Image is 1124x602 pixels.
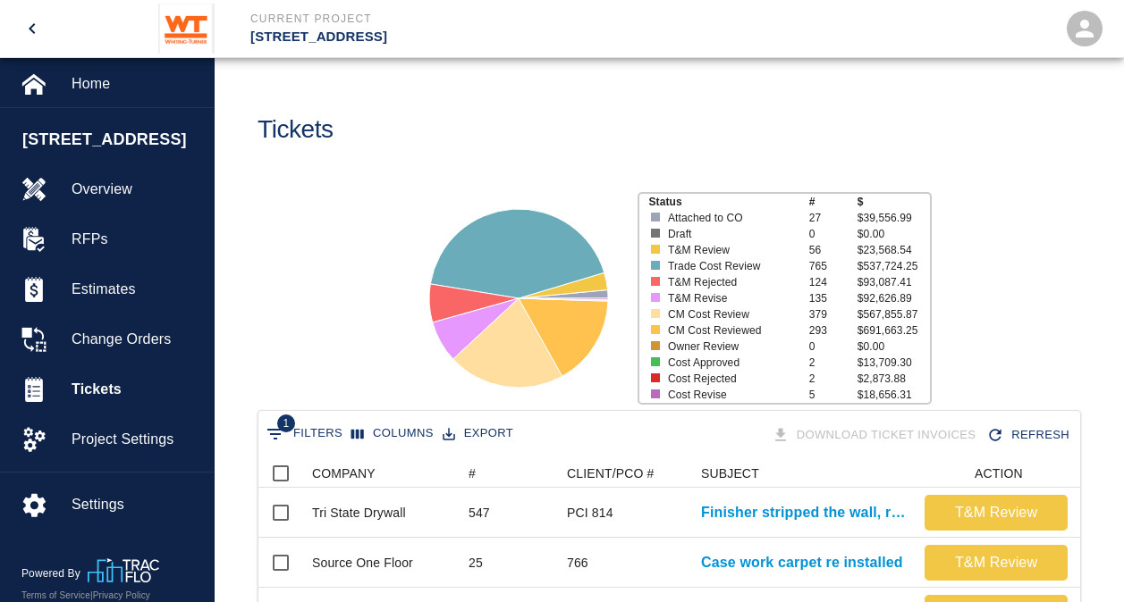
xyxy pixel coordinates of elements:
[93,590,150,600] a: Privacy Policy
[567,554,588,572] div: 766
[438,420,518,447] button: Export
[312,504,406,522] div: Tri State Drywall
[277,414,295,432] span: 1
[469,504,490,522] div: 547
[72,179,199,200] span: Overview
[809,242,858,258] p: 56
[72,73,199,95] span: Home
[809,339,858,355] p: 0
[858,226,930,242] p: $0.00
[250,11,659,27] p: Current Project
[809,371,858,387] p: 2
[692,459,916,488] div: SUBJECT
[567,459,655,488] div: CLIENT/PCO #
[347,420,438,447] button: Select columns
[701,502,907,523] a: Finisher stripped the wall, removing all residue after demo of...
[858,371,930,387] p: $2,873.88
[809,274,858,290] p: 124
[303,459,460,488] div: COMPANY
[258,115,334,145] h1: Tickets
[558,459,692,488] div: CLIENT/PCO #
[90,590,93,600] span: |
[768,420,984,451] div: Tickets download in groups of 15
[668,387,795,403] p: Cost Revise
[668,355,795,371] p: Cost Approved
[809,387,858,403] p: 5
[701,552,903,573] a: Case work carpet re installed
[668,226,795,242] p: Draft
[668,258,795,274] p: Trade Cost Review
[858,210,930,226] p: $39,556.99
[72,329,199,350] span: Change Orders
[250,27,659,47] p: [STREET_ADDRESS]
[858,242,930,258] p: $23,568.54
[72,429,199,450] span: Project Settings
[668,371,795,387] p: Cost Rejected
[567,504,613,522] div: PCI 814
[22,128,205,152] span: [STREET_ADDRESS]
[668,306,795,322] p: CM Cost Review
[858,339,930,355] p: $0.00
[469,459,476,488] div: #
[11,7,54,50] button: open drawer
[826,409,1124,602] iframe: Chat Widget
[809,194,858,210] p: #
[648,194,808,210] p: Status
[858,387,930,403] p: $18,656.31
[668,210,795,226] p: Attached to CO
[72,229,199,250] span: RFPs
[72,379,199,400] span: Tickets
[312,554,413,572] div: Source One Floor
[262,420,347,448] button: Show filters
[858,306,930,322] p: $567,855.87
[858,290,930,306] p: $92,626.89
[809,355,858,371] p: 2
[858,194,930,210] p: $
[858,258,930,274] p: $537,724.25
[469,554,483,572] div: 25
[858,274,930,290] p: $93,087.41
[668,274,795,290] p: T&M Rejected
[858,322,930,339] p: $691,663.25
[88,558,159,582] img: TracFlo
[72,494,199,515] span: Settings
[809,306,858,322] p: 379
[312,459,376,488] div: COMPANY
[668,339,795,355] p: Owner Review
[668,322,795,339] p: CM Cost Reviewed
[21,590,90,600] a: Terms of Service
[809,290,858,306] p: 135
[668,290,795,306] p: T&M Revise
[809,322,858,339] p: 293
[701,459,759,488] div: SUBJECT
[668,242,795,258] p: T&M Review
[21,565,88,581] p: Powered By
[72,279,199,300] span: Estimates
[460,459,558,488] div: #
[858,355,930,371] p: $13,709.30
[158,4,215,54] img: Whiting-Turner
[809,210,858,226] p: 27
[809,258,858,274] p: 765
[809,226,858,242] p: 0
